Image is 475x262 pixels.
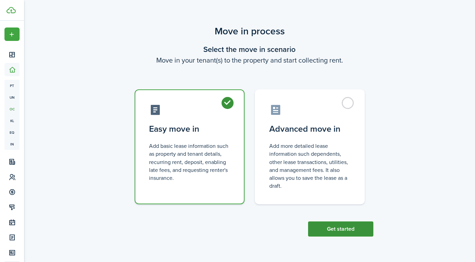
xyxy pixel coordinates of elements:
a: pt [4,80,20,91]
wizard-step-header-description: Move in your tenant(s) to the property and start collecting rent. [126,55,373,65]
control-radio-card-description: Add basic lease information such as property and tenant details, recurring rent, deposit, enablin... [149,142,230,182]
a: kl [4,115,20,127]
a: oc [4,103,20,115]
a: un [4,91,20,103]
img: TenantCloud [7,7,16,13]
button: Open menu [4,28,20,41]
control-radio-card-title: Advanced move in [269,123,350,135]
control-radio-card-title: Easy move in [149,123,230,135]
wizard-step-header-title: Select the move in scenario [126,44,373,55]
control-radio-card-description: Add more detailed lease information such dependents, other lease transactions, utilities, and man... [269,142,350,190]
a: eq [4,127,20,138]
a: in [4,138,20,150]
button: Get started [308,221,373,237]
scenario-title: Move in process [126,24,373,39]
